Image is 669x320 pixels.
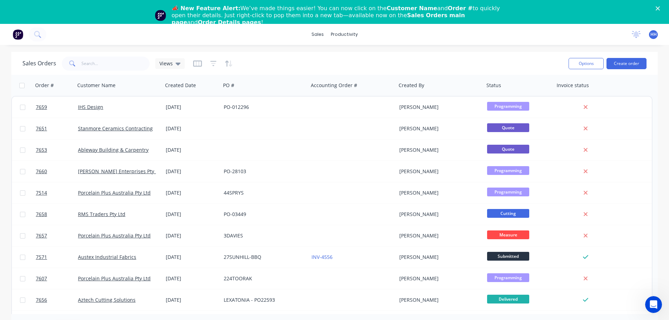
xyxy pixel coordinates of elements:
[78,146,149,153] a: Ableway Building & Carpentry
[224,232,302,239] div: 3DAVIES
[36,275,47,282] span: 7607
[557,82,589,89] div: Invoice status
[36,247,78,268] a: 7571
[308,29,327,40] div: sales
[165,82,196,89] div: Created Date
[35,82,54,89] div: Order #
[224,104,302,111] div: PO-012296
[198,19,261,26] b: Order Details pages
[36,225,78,246] a: 7657
[569,58,604,69] button: Options
[224,254,302,261] div: 27SUNHILL-BBQ
[486,82,501,89] div: Status
[78,168,163,175] a: [PERSON_NAME] Enterprises Pty Ltd
[36,232,47,239] span: 7657
[166,125,218,132] div: [DATE]
[77,82,116,89] div: Customer Name
[78,296,136,303] a: Aztech Cutting Solutions
[166,232,218,239] div: [DATE]
[487,273,529,282] span: Programming
[78,189,151,196] a: Porcelain Plus Australia Pty Ltd
[223,82,234,89] div: PO #
[399,104,477,111] div: [PERSON_NAME]
[487,295,529,303] span: Delivered
[78,125,153,132] a: Stanmore Ceramics Contracting
[399,232,477,239] div: [PERSON_NAME]
[399,275,477,282] div: [PERSON_NAME]
[172,12,465,26] b: Sales Orders main page
[399,254,477,261] div: [PERSON_NAME]
[36,118,78,139] a: 7651
[36,211,47,218] span: 7658
[36,168,47,175] span: 7660
[166,275,218,282] div: [DATE]
[487,145,529,154] span: Quote
[166,104,218,111] div: [DATE]
[78,232,151,239] a: Porcelain Plus Australia Pty Ltd
[311,82,357,89] div: Accounting Order #
[311,254,333,260] a: INV-4556
[656,6,663,11] div: Close
[399,189,477,196] div: [PERSON_NAME]
[166,168,218,175] div: [DATE]
[22,60,56,67] h1: Sales Orders
[224,275,302,282] div: 224TOORAK
[650,31,657,38] span: HH
[36,296,47,303] span: 7656
[487,252,529,261] span: Submitted
[78,104,103,110] a: IHS Design
[487,102,529,111] span: Programming
[166,296,218,303] div: [DATE]
[166,211,218,218] div: [DATE]
[36,146,47,154] span: 7653
[78,211,125,217] a: RMS Traders Pty Ltd
[36,182,78,203] a: 7514
[36,104,47,111] span: 7659
[399,168,477,175] div: [PERSON_NAME]
[399,82,424,89] div: Created By
[81,57,150,71] input: Search...
[224,296,302,303] div: LEXATONIA - PO22593
[399,146,477,154] div: [PERSON_NAME]
[399,296,477,303] div: [PERSON_NAME]
[487,166,529,175] span: Programming
[36,254,47,261] span: 7571
[155,10,166,21] img: Profile image for Team
[172,5,503,26] div: We’ve made things easier! You can now click on the and to quickly open their details. Just right-...
[166,189,218,196] div: [DATE]
[36,97,78,118] a: 7659
[36,268,78,289] a: 7607
[36,204,78,225] a: 7658
[224,211,302,218] div: PO-03449
[645,296,662,313] iframe: Intercom live chat
[487,188,529,196] span: Programming
[399,211,477,218] div: [PERSON_NAME]
[387,5,437,12] b: Customer Name
[224,189,302,196] div: 44SPRYS
[166,254,218,261] div: [DATE]
[487,230,529,239] span: Measure
[159,60,173,67] span: Views
[606,58,647,69] button: Create order
[327,29,361,40] div: productivity
[487,123,529,132] span: Quote
[78,275,151,282] a: Porcelain Plus Australia Pty Ltd
[13,29,23,40] img: Factory
[36,139,78,161] a: 7653
[166,146,218,154] div: [DATE]
[487,209,529,218] span: Cutting
[36,189,47,196] span: 7514
[78,254,136,260] a: Austex Industrial Fabrics
[448,5,473,12] b: Order #
[36,125,47,132] span: 7651
[172,5,241,12] b: 📣 New Feature Alert:
[36,161,78,182] a: 7660
[399,125,477,132] div: [PERSON_NAME]
[36,289,78,311] a: 7656
[224,168,302,175] div: PO-28103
